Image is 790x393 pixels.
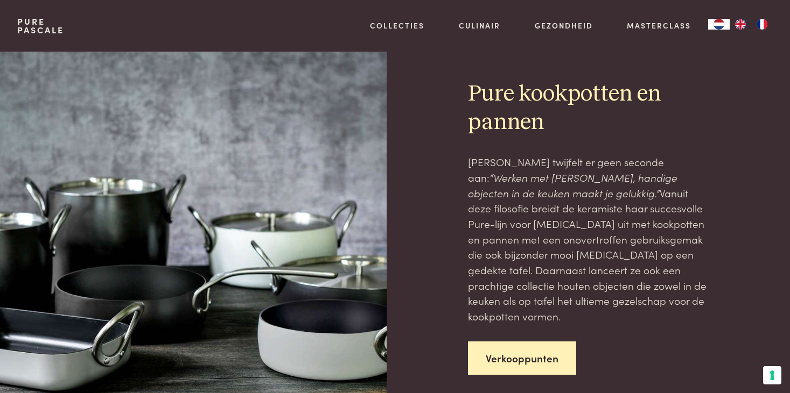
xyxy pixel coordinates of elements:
a: PurePascale [17,17,64,34]
aside: Language selected: Nederlands [708,19,773,30]
a: Verkooppunten [468,341,576,375]
a: Collecties [370,20,424,31]
em: “Werken met [PERSON_NAME], handige objecten in de keuken maakt je gelukkig.” [468,170,677,200]
div: Language [708,19,730,30]
a: NL [708,19,730,30]
p: [PERSON_NAME] twijfelt er geen seconde aan: Vanuit deze filosofie breidt de keramiste haar succes... [468,154,709,324]
button: Uw voorkeuren voor toestemming voor trackingtechnologieën [763,366,781,384]
a: Culinair [459,20,500,31]
ul: Language list [730,19,773,30]
a: Gezondheid [535,20,593,31]
a: FR [751,19,773,30]
a: Masterclass [627,20,691,31]
h2: Pure kookpotten en pannen [468,80,709,137]
a: EN [730,19,751,30]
